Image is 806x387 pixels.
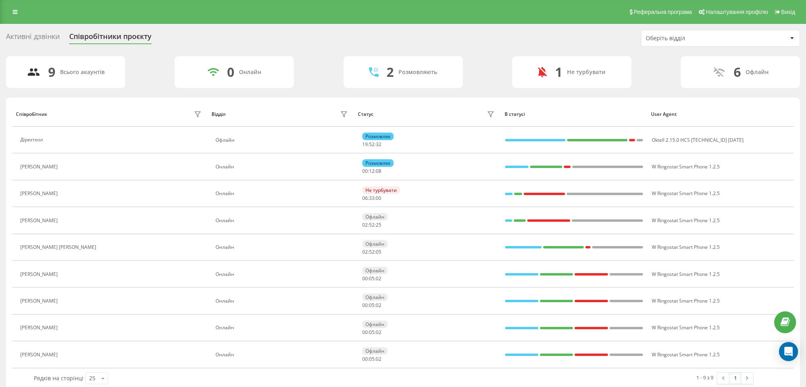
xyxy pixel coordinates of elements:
[212,111,225,117] div: Відділ
[362,356,381,362] div: : :
[362,302,368,309] span: 00
[20,191,60,196] div: [PERSON_NAME]
[376,356,381,362] span: 02
[567,69,606,76] div: Не турбувати
[362,329,368,336] span: 00
[48,64,55,80] div: 9
[362,195,368,201] span: 06
[362,275,368,282] span: 00
[376,248,381,255] span: 05
[216,164,350,170] div: Онлайн
[369,275,375,282] span: 05
[20,272,60,277] div: [PERSON_NAME]
[216,352,350,358] div: Онлайн
[706,9,768,15] span: Налаштування профілю
[20,298,60,304] div: [PERSON_NAME]
[652,190,720,197] span: W Ringostat Smart Phone 1.2.5
[696,373,713,381] div: 1 - 9 з 9
[362,347,388,355] div: Офлайн
[555,64,562,80] div: 1
[20,244,98,250] div: [PERSON_NAME] [PERSON_NAME]
[20,137,45,143] div: Діректкол
[729,373,741,384] a: 1
[362,356,368,362] span: 00
[652,217,720,224] span: W Ringostat Smart Phone 1.2.5
[362,186,400,194] div: Не турбувати
[369,329,375,336] span: 05
[362,213,388,221] div: Офлайн
[20,218,60,223] div: [PERSON_NAME]
[362,221,368,228] span: 02
[652,297,720,304] span: W Ringostat Smart Phone 1.2.5
[398,69,437,76] div: Розмовляють
[362,330,381,335] div: : :
[89,374,95,382] div: 25
[362,267,388,274] div: Офлайн
[216,325,350,330] div: Онлайн
[358,111,373,117] div: Статус
[60,69,105,76] div: Всього акаунтів
[216,272,350,277] div: Онлайн
[376,168,381,174] span: 08
[362,195,381,201] div: : :
[216,137,350,143] div: Офлайн
[6,32,60,45] div: Активні дзвінки
[369,141,375,148] span: 52
[239,69,261,76] div: Онлайн
[376,221,381,228] span: 25
[376,275,381,282] span: 02
[362,168,368,174] span: 00
[779,342,798,361] div: Open Intercom Messenger
[369,195,375,201] span: 33
[69,32,151,45] div: Співробітники проєкту
[216,218,350,223] div: Онлайн
[362,321,388,328] div: Офлайн
[34,374,84,382] span: Рядків на сторінці
[781,9,795,15] span: Вихід
[20,164,60,170] div: [PERSON_NAME]
[734,64,741,80] div: 6
[369,168,375,174] span: 12
[376,329,381,336] span: 02
[369,356,375,362] span: 05
[376,141,381,148] span: 32
[746,69,769,76] div: Офлайн
[362,303,381,308] div: : :
[216,298,350,304] div: Онлайн
[362,141,368,148] span: 19
[386,64,394,80] div: 2
[505,111,644,117] div: В статусі
[362,222,381,228] div: : :
[216,244,350,250] div: Онлайн
[16,111,47,117] div: Співробітник
[652,137,744,143] span: Oktell 2.15.0 HCS [TECHNICAL_ID] [DATE]
[362,248,368,255] span: 02
[362,276,381,281] div: : :
[652,244,720,250] span: W Ringostat Smart Phone 1.2.5
[362,142,381,147] div: : :
[652,324,720,331] span: W Ringostat Smart Phone 1.2.5
[362,168,381,174] div: : :
[646,35,741,42] div: Оберіть відділ
[634,9,692,15] span: Реферальна програма
[369,302,375,309] span: 05
[652,271,720,278] span: W Ringostat Smart Phone 1.2.5
[20,352,60,358] div: [PERSON_NAME]
[651,111,790,117] div: User Agent
[362,240,388,248] div: Офлайн
[376,195,381,201] span: 00
[227,64,234,80] div: 0
[362,159,394,167] div: Розмовляє
[652,163,720,170] span: W Ringostat Smart Phone 1.2.5
[362,293,388,301] div: Офлайн
[362,133,394,140] div: Розмовляє
[376,302,381,309] span: 02
[652,351,720,358] span: W Ringostat Smart Phone 1.2.5
[369,248,375,255] span: 52
[20,325,60,330] div: [PERSON_NAME]
[216,191,350,196] div: Онлайн
[369,221,375,228] span: 52
[362,249,381,255] div: : :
